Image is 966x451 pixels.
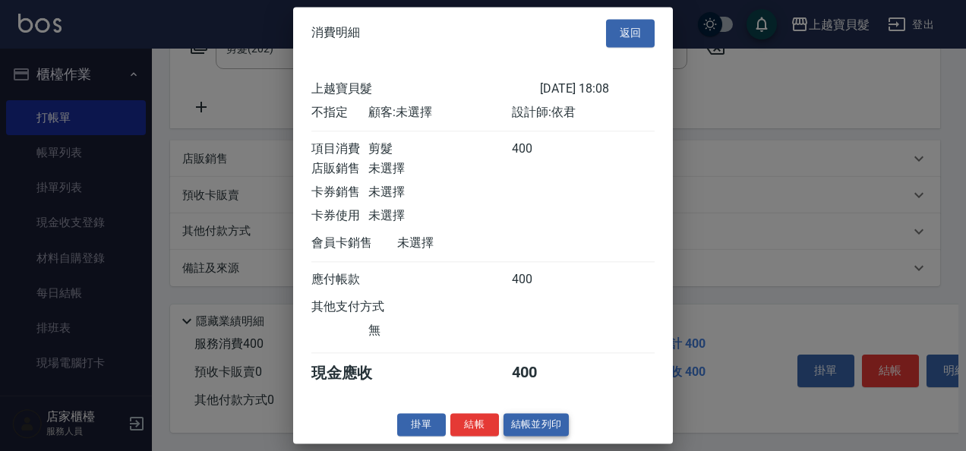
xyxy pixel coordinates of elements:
div: 會員卡銷售 [311,235,397,251]
div: 卡券使用 [311,208,368,224]
div: 未選擇 [368,184,511,200]
div: 不指定 [311,105,368,121]
div: 未選擇 [368,208,511,224]
div: 應付帳款 [311,272,368,288]
button: 掛單 [397,413,446,437]
div: 剪髮 [368,141,511,157]
div: 未選擇 [397,235,540,251]
div: 無 [368,323,511,339]
div: 設計師: 依君 [512,105,655,121]
div: 上越寶貝髮 [311,81,540,97]
button: 結帳並列印 [504,413,570,437]
div: 未選擇 [368,161,511,177]
span: 消費明細 [311,26,360,41]
div: 400 [512,363,569,383]
div: 400 [512,141,569,157]
div: 現金應收 [311,363,397,383]
div: 其他支付方式 [311,299,426,315]
div: [DATE] 18:08 [540,81,655,97]
button: 結帳 [450,413,499,437]
div: 卡券銷售 [311,184,368,200]
div: 顧客: 未選擇 [368,105,511,121]
button: 返回 [606,19,655,47]
div: 店販銷售 [311,161,368,177]
div: 400 [512,272,569,288]
div: 項目消費 [311,141,368,157]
